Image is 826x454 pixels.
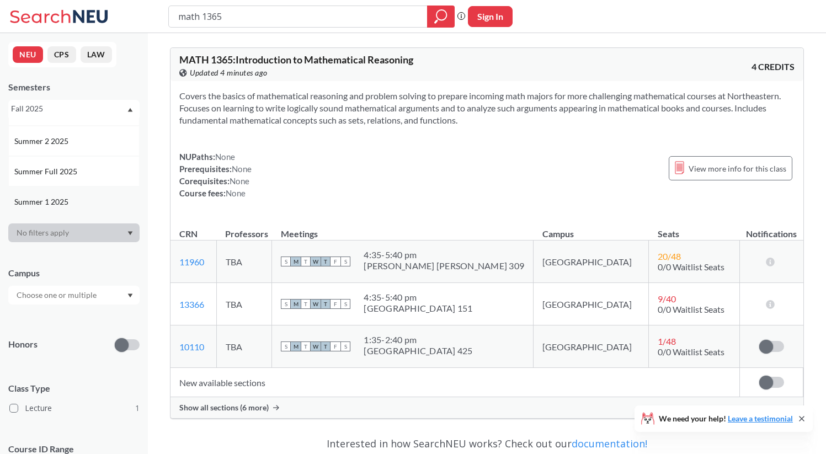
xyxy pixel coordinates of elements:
span: 0/0 Waitlist Seats [658,261,724,272]
label: Lecture [9,401,140,415]
span: W [311,257,321,266]
td: TBA [216,283,272,325]
span: Summer 2 2025 [14,135,71,147]
td: [GEOGRAPHIC_DATA] [534,241,649,283]
span: M [291,341,301,351]
span: W [311,341,321,351]
span: T [301,257,311,266]
th: Professors [216,217,272,241]
td: New available sections [170,368,740,397]
span: 0/0 Waitlist Seats [658,304,724,314]
div: NUPaths: Prerequisites: Corequisites: Course fees: [179,151,252,199]
span: MATH 1365 : Introduction to Mathematical Reasoning [179,54,413,66]
div: 4:35 - 5:40 pm [364,292,472,303]
span: We need your help! [659,415,793,423]
td: TBA [216,241,272,283]
button: Sign In [468,6,513,27]
a: Leave a testimonial [728,414,793,423]
svg: Dropdown arrow [127,293,133,298]
span: S [340,299,350,309]
span: 1 / 48 [658,336,676,346]
th: Seats [649,217,740,241]
span: Summer 1 2025 [14,196,71,208]
span: S [281,341,291,351]
div: Fall 2025 [11,103,126,115]
th: Meetings [272,217,534,241]
a: 11960 [179,257,204,267]
input: Class, professor, course number, "phrase" [177,7,419,26]
div: 4:35 - 5:40 pm [364,249,524,260]
span: T [301,341,311,351]
div: Show all sections (6 more) [170,397,803,418]
span: 9 / 40 [658,293,676,304]
span: 4 CREDITS [752,61,795,73]
svg: Dropdown arrow [127,108,133,112]
div: [GEOGRAPHIC_DATA] 425 [364,345,472,356]
div: Semesters [8,81,140,93]
a: documentation! [572,437,647,450]
span: Updated 4 minutes ago [190,67,268,79]
span: None [230,176,249,186]
span: T [321,257,331,266]
span: 0/0 Waitlist Seats [658,346,724,357]
span: T [301,299,311,309]
svg: magnifying glass [434,9,447,24]
th: Notifications [740,217,803,241]
section: Covers the basics of mathematical reasoning and problem solving to prepare incoming math majors f... [179,90,795,126]
span: S [340,341,350,351]
span: S [281,257,291,266]
td: TBA [216,325,272,368]
span: S [281,299,291,309]
span: M [291,299,301,309]
a: 13366 [179,299,204,309]
div: [GEOGRAPHIC_DATA] 151 [364,303,472,314]
span: F [331,299,340,309]
span: W [311,299,321,309]
th: Campus [534,217,649,241]
div: Dropdown arrow [8,286,140,305]
span: F [331,341,340,351]
td: [GEOGRAPHIC_DATA] [534,325,649,368]
p: Honors [8,338,38,351]
span: 1 [135,402,140,414]
div: Fall 2025Dropdown arrowFall 2025Summer 2 2025Summer Full 2025Summer 1 2025Spring 2025Fall 2024Sum... [8,100,140,117]
span: Summer Full 2025 [14,165,79,178]
div: CRN [179,228,198,240]
span: None [226,188,246,198]
span: Show all sections (6 more) [179,403,269,413]
button: CPS [47,46,76,63]
span: F [331,257,340,266]
svg: Dropdown arrow [127,231,133,236]
div: Dropdown arrow [8,223,140,242]
span: 20 / 48 [658,251,681,261]
button: LAW [81,46,112,63]
span: None [215,152,235,162]
span: View more info for this class [689,162,786,175]
a: 10110 [179,341,204,352]
div: magnifying glass [427,6,455,28]
div: Campus [8,267,140,279]
span: T [321,299,331,309]
div: 1:35 - 2:40 pm [364,334,472,345]
span: M [291,257,301,266]
button: NEU [13,46,43,63]
input: Choose one or multiple [11,289,104,302]
span: Class Type [8,382,140,394]
div: [PERSON_NAME] [PERSON_NAME] 309 [364,260,524,271]
span: S [340,257,350,266]
span: T [321,341,331,351]
td: [GEOGRAPHIC_DATA] [534,283,649,325]
span: None [232,164,252,174]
